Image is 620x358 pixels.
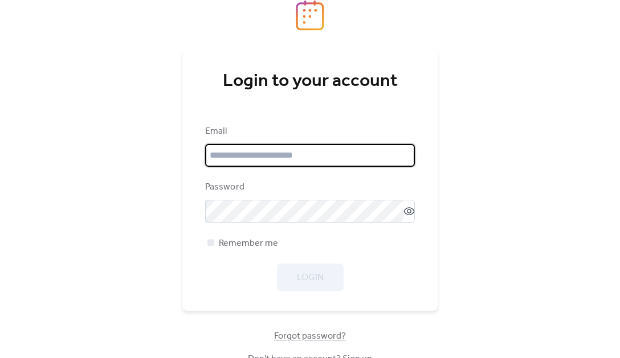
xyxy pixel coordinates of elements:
[274,330,346,343] span: Forgot password?
[274,333,346,339] a: Forgot password?
[219,237,278,250] span: Remember me
[205,125,413,138] div: Email
[205,70,415,93] div: Login to your account
[205,180,413,194] div: Password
